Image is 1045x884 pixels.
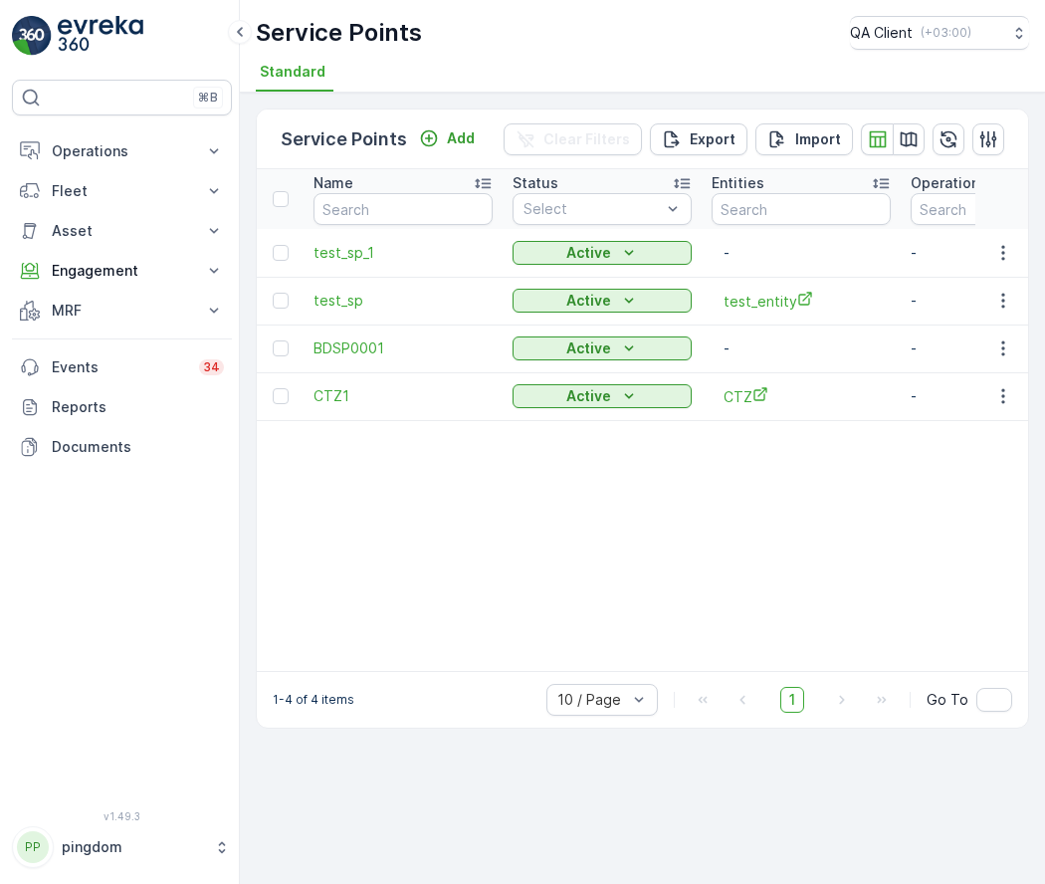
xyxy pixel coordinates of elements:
p: Active [566,386,611,406]
p: Service Points [281,125,407,153]
a: Documents [12,427,232,467]
div: Toggle Row Selected [273,293,289,309]
p: Select [523,199,661,219]
a: test_sp [313,291,493,311]
button: Operations [12,131,232,171]
button: Export [650,123,747,155]
button: Clear Filters [504,123,642,155]
button: Add [411,126,483,150]
button: Active [513,289,692,313]
p: Active [566,338,611,358]
p: pingdom [62,837,204,857]
p: Service Points [256,17,422,49]
p: 1-4 of 4 items [273,692,354,708]
button: Active [513,384,692,408]
p: ( +03:00 ) [921,25,971,41]
button: Engagement [12,251,232,291]
p: Clear Filters [543,129,630,149]
p: Reports [52,397,224,417]
p: Events [52,357,187,377]
p: Asset [52,221,192,241]
a: CTZ1 [313,386,493,406]
span: Go To [927,690,968,710]
a: test_sp_1 [313,243,493,263]
p: - [724,243,879,263]
p: - [724,338,879,358]
div: Toggle Row Selected [273,340,289,356]
p: ⌘B [198,90,218,106]
p: Operations [52,141,192,161]
p: Fleet [52,181,192,201]
div: Toggle Row Selected [273,388,289,404]
p: Documents [52,437,224,457]
p: Active [566,243,611,263]
p: Engagement [52,261,192,281]
button: Fleet [12,171,232,211]
input: Search [712,193,891,225]
a: BDSP0001 [313,338,493,358]
a: CTZ [724,386,879,407]
img: logo [12,16,52,56]
p: Status [513,173,558,193]
p: Export [690,129,735,149]
button: PPpingdom [12,826,232,868]
p: MRF [52,301,192,321]
button: Active [513,336,692,360]
input: Search [313,193,493,225]
p: Active [566,291,611,311]
button: MRF [12,291,232,331]
p: Import [795,129,841,149]
span: 1 [780,687,804,713]
span: Standard [260,62,325,82]
p: 34 [203,359,220,375]
p: Entities [712,173,764,193]
a: Events34 [12,347,232,387]
a: Reports [12,387,232,427]
div: Toggle Row Selected [273,245,289,261]
span: v 1.49.3 [12,810,232,822]
button: Import [755,123,853,155]
img: logo_light-DOdMpM7g.png [58,16,143,56]
p: Name [313,173,353,193]
button: Asset [12,211,232,251]
p: Add [447,128,475,148]
a: test_entity [724,291,879,312]
button: Active [513,241,692,265]
button: QA Client(+03:00) [850,16,1029,50]
p: QA Client [850,23,913,43]
div: PP [17,831,49,863]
